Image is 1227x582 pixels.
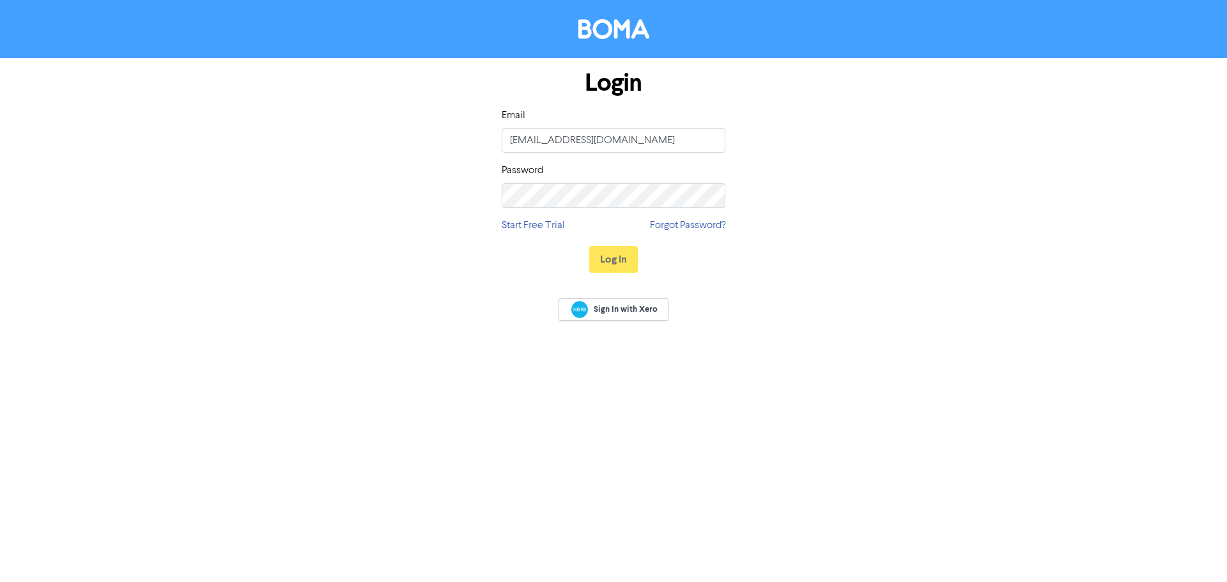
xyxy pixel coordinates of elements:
[571,301,588,318] img: Xero logo
[589,246,638,273] button: Log In
[650,218,725,233] a: Forgot Password?
[502,218,565,233] a: Start Free Trial
[594,303,658,315] span: Sign In with Xero
[502,163,543,178] label: Password
[578,19,649,39] img: BOMA Logo
[502,68,725,98] h1: Login
[502,108,525,123] label: Email
[559,298,668,321] a: Sign In with Xero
